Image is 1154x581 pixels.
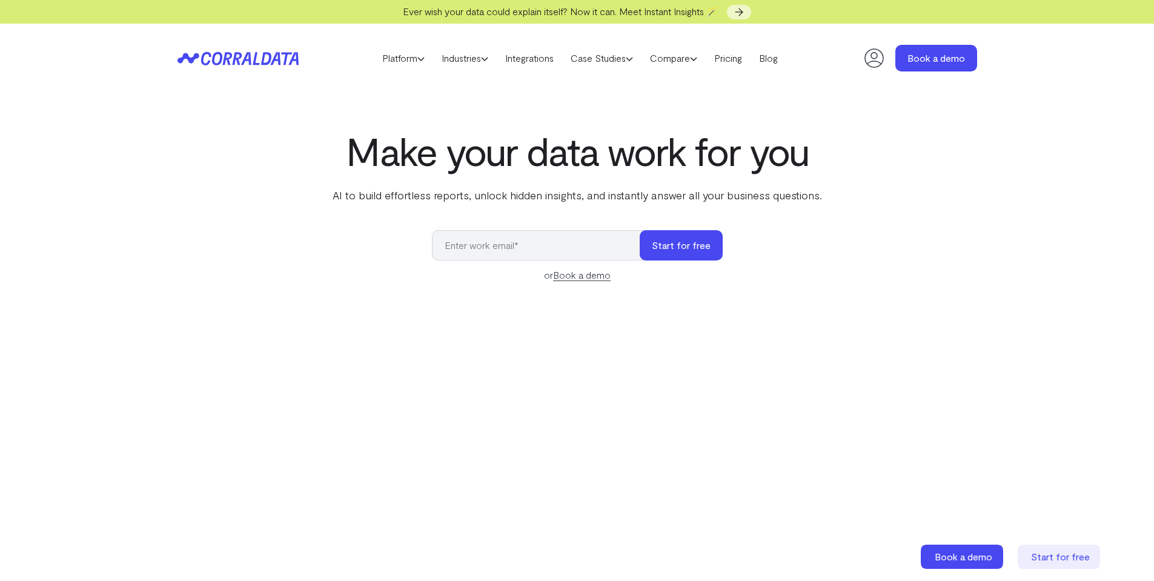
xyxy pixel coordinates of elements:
[895,45,977,71] a: Book a demo
[935,551,992,562] span: Book a demo
[640,230,723,261] button: Start for free
[432,268,723,282] div: or
[921,545,1006,569] a: Book a demo
[751,49,786,67] a: Blog
[497,49,562,67] a: Integrations
[433,49,497,67] a: Industries
[432,230,652,261] input: Enter work email*
[553,269,611,281] a: Book a demo
[562,49,642,67] a: Case Studies
[403,5,718,17] span: Ever wish your data could explain itself? Now it can. Meet Instant Insights 🪄
[1031,551,1090,562] span: Start for free
[374,49,433,67] a: Platform
[330,187,824,203] p: AI to build effortless reports, unlock hidden insights, and instantly answer all your business qu...
[330,129,824,173] h1: Make your data work for you
[706,49,751,67] a: Pricing
[1018,545,1103,569] a: Start for free
[642,49,706,67] a: Compare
